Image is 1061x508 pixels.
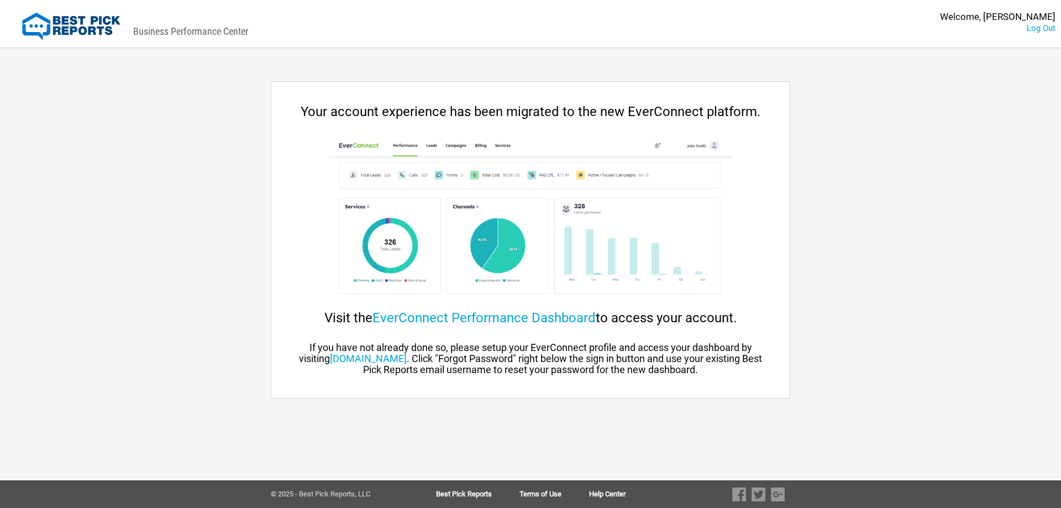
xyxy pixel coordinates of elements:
img: cp-dashboard.png [329,136,732,302]
div: Welcome, [PERSON_NAME] [940,11,1055,23]
a: Log Out [1027,23,1055,33]
a: Best Pick Reports [436,490,519,498]
img: Best Pick Reports Logo [22,13,120,40]
div: If you have not already done so, please setup your EverConnect profile and access your dashboard ... [293,342,768,375]
a: Terms of Use [519,490,589,498]
div: Visit the to access your account. [293,310,768,326]
a: EverConnect Performance Dashboard [372,310,596,326]
div: Your account experience has been migrated to the new EverConnect platform. [293,104,768,119]
a: [DOMAIN_NAME] [330,353,407,364]
div: © 2025 - Best Pick Reports, LLC [271,490,401,498]
a: Help Center [589,490,626,498]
